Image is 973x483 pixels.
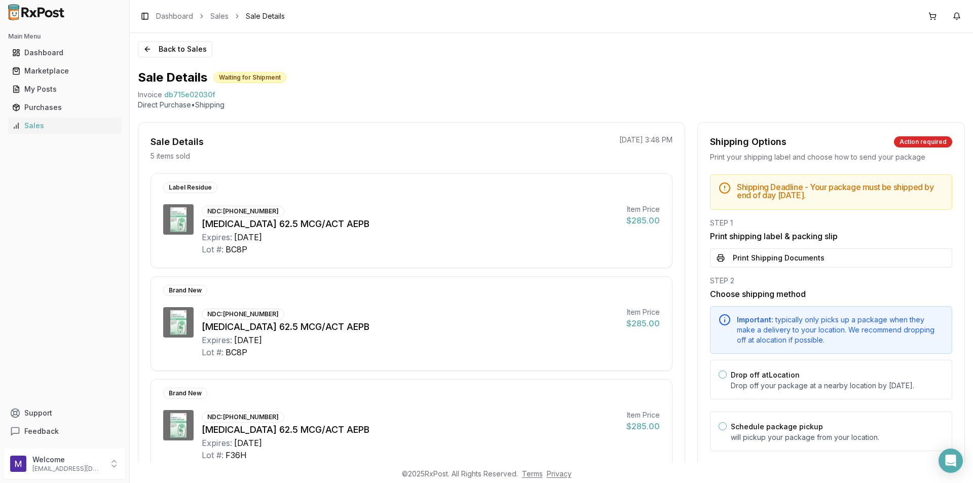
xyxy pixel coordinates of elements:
h3: Choose shipping method [710,288,952,300]
div: Brand New [163,285,207,296]
p: Drop off your package at a nearby location by [DATE] . [731,381,944,391]
p: [DATE] 3:48 PM [619,135,672,145]
a: Terms [522,469,543,478]
img: User avatar [10,456,26,472]
button: Purchases [4,99,125,116]
h3: Print shipping label & packing slip [710,230,952,242]
p: Welcome [32,455,103,465]
div: Lot #: [202,449,223,461]
div: Sale Details [151,135,204,149]
p: 5 items sold [151,151,190,161]
div: Shipping Options [710,135,787,149]
div: $285.00 [626,420,660,432]
button: Feedback [4,422,125,440]
button: Print Shipping Documents [710,248,952,268]
div: BC8P [226,346,247,358]
span: db715e02030f [164,90,215,100]
div: NDC: [PHONE_NUMBER] [202,412,284,423]
div: Expires: [202,231,232,243]
div: Lot #: [202,346,223,358]
button: My Posts [4,81,125,97]
div: Sales [12,121,117,131]
label: Schedule package pickup [731,422,823,431]
div: NDC: [PHONE_NUMBER] [202,309,284,320]
div: NDC: [PHONE_NUMBER] [202,206,284,217]
div: Brand New [163,388,207,399]
span: Important: [737,315,773,324]
div: Lot #: [202,243,223,255]
label: Drop off at Location [731,370,800,379]
div: Action required [894,136,952,147]
a: Dashboard [156,11,193,21]
div: [DATE] [234,231,262,243]
img: Incruse Ellipta 62.5 MCG/ACT AEPB [163,410,194,440]
div: Waiting for Shipment [213,72,286,83]
a: Privacy [547,469,572,478]
button: Back to Sales [138,41,212,57]
nav: breadcrumb [156,11,285,21]
div: [MEDICAL_DATA] 62.5 MCG/ACT AEPB [202,217,618,231]
div: Print your shipping label and choose how to send your package [710,152,952,162]
span: Feedback [24,426,59,436]
a: Dashboard [8,44,121,62]
h2: Main Menu [8,32,121,41]
div: Purchases [12,102,117,113]
div: STEP 1 [710,218,952,228]
div: Expires: [202,437,232,449]
button: Marketplace [4,63,125,79]
div: Label Residue [163,182,217,193]
div: [DATE] [234,437,262,449]
a: My Posts [8,80,121,98]
div: F36H [226,449,247,461]
button: Sales [4,118,125,134]
div: Invoice [138,90,162,100]
img: Incruse Ellipta 62.5 MCG/ACT AEPB [163,204,194,235]
p: will pickup your package from your location. [731,432,944,442]
button: Dashboard [4,45,125,61]
div: [MEDICAL_DATA] 62.5 MCG/ACT AEPB [202,423,618,437]
a: Purchases [8,98,121,117]
img: RxPost Logo [4,4,69,20]
span: Sale Details [246,11,285,21]
a: Marketplace [8,62,121,80]
div: Item Price [626,204,660,214]
div: Open Intercom Messenger [939,449,963,473]
h1: Sale Details [138,69,207,86]
a: Sales [8,117,121,135]
div: Marketplace [12,66,117,76]
div: My Posts [12,84,117,94]
h5: Shipping Deadline - Your package must be shipped by end of day [DATE] . [737,183,944,199]
p: [EMAIL_ADDRESS][DOMAIN_NAME] [32,465,103,473]
div: Expires: [202,334,232,346]
div: [DATE] [234,334,262,346]
div: Item Price [626,307,660,317]
div: Dashboard [12,48,117,58]
img: Incruse Ellipta 62.5 MCG/ACT AEPB [163,307,194,338]
a: Sales [210,11,229,21]
div: $285.00 [626,317,660,329]
div: Item Price [626,410,660,420]
div: BC8P [226,243,247,255]
p: Direct Purchase • Shipping [138,100,965,110]
div: typically only picks up a package when they make a delivery to your location. We recommend droppi... [737,315,944,345]
div: [MEDICAL_DATA] 62.5 MCG/ACT AEPB [202,320,618,334]
button: Support [4,404,125,422]
div: STEP 2 [710,276,952,286]
div: $285.00 [626,214,660,227]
